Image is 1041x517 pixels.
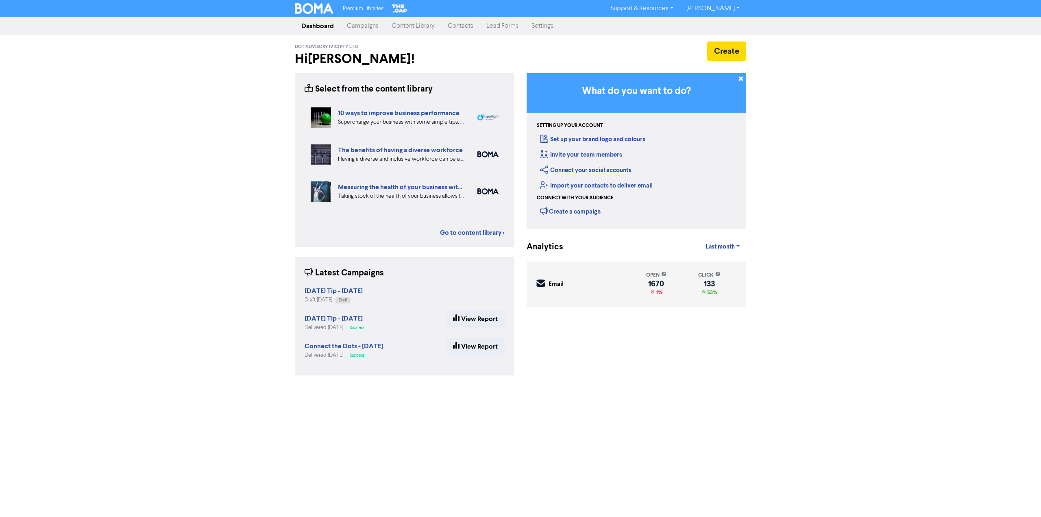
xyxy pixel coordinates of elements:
div: Draft [DATE] [305,296,363,304]
a: View Report [446,338,505,355]
strong: [DATE] Tip - [DATE] [305,287,363,295]
div: click [698,271,721,279]
span: Last month [706,243,735,251]
strong: Connect the Dots - [DATE] [305,342,383,350]
span: Draft [339,298,347,302]
img: The Gap [391,3,409,14]
a: Measuring the health of your business with ratio measures [338,183,505,191]
span: Premium Libraries: [343,6,384,11]
a: Contacts [441,18,480,34]
a: View Report [446,310,505,327]
div: Setting up your account [537,122,603,129]
a: Import your contacts to deliver email [540,182,653,190]
a: Settings [525,18,560,34]
span: Dot Advisory (VIC) Pty Ltd [295,44,358,50]
div: Email [549,280,564,289]
span: 53% [706,289,717,296]
a: Connect the Dots - [DATE] [305,343,383,350]
a: Invite your team members [540,151,622,159]
img: spotlight [477,114,499,121]
div: Latest Campaigns [305,267,384,279]
div: Getting Started in BOMA [527,73,746,229]
span: 1% [654,289,662,296]
a: Go to content library > [440,228,505,238]
div: Taking stock of the health of your business allows for more effective planning, early warning abo... [338,192,465,201]
img: boma [477,151,499,157]
a: The benefits of having a diverse workforce [338,146,463,154]
a: [DATE] Tip - [DATE] [305,288,363,294]
a: Connect your social accounts [540,166,632,174]
img: boma_accounting [477,188,499,194]
div: Select from the content library [305,83,433,96]
div: Having a diverse and inclusive workforce can be a major boost for your business. We list four of ... [338,155,465,164]
button: Create [707,41,746,61]
div: 133 [698,281,721,287]
div: Supercharge your business with some simple tips. Eliminate distractions & bad customers, get a pl... [338,118,465,127]
a: Dashboard [295,18,340,34]
a: [DATE] Tip - [DATE] [305,316,363,322]
div: 1670 [646,281,666,287]
a: [PERSON_NAME] [680,2,746,15]
a: 10 ways to improve business performance [338,109,460,117]
div: Delivered [DATE] [305,324,368,332]
a: Last month [699,239,746,255]
a: Content Library [385,18,441,34]
a: Lead Forms [480,18,525,34]
div: Connect with your audience [537,194,613,202]
strong: [DATE] Tip - [DATE] [305,314,363,323]
iframe: Chat Widget [1000,478,1041,517]
a: Set up your brand logo and colours [540,135,645,143]
h2: Hi [PERSON_NAME] ! [295,51,514,67]
div: Create a campaign [540,205,601,217]
a: Support & Resources [604,2,680,15]
span: Success [350,353,364,358]
div: open [646,271,666,279]
h3: What do you want to do? [539,85,734,97]
a: Campaigns [340,18,385,34]
div: Delivered [DATE] [305,351,383,359]
div: Analytics [527,241,553,253]
span: Success [350,326,364,330]
img: BOMA Logo [295,3,333,14]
